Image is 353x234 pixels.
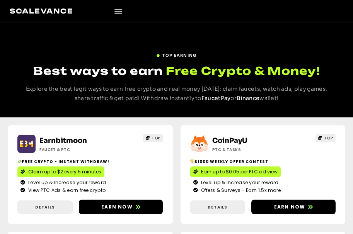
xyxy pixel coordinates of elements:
[10,7,73,15] a: Scalevance
[28,168,101,175] span: Claim up to $2 every 5 minutes
[26,187,106,194] span: View PTC Ads & earn free crypto
[199,187,281,194] span: Offers & Surveys - Earn 1.5x more
[112,5,124,17] div: Menu Toggle
[18,159,22,163] img: 💸
[201,168,278,175] span: Earn up to $0.05 per PTC ad view
[190,159,194,163] img: 🏆
[212,136,247,145] a: CoinPayU
[17,159,163,164] h2: Free crypto - Instant withdraw!
[324,135,333,141] span: TOP
[274,203,305,210] span: Earn now
[152,135,160,141] span: TOP
[156,49,196,58] a: TOP EARNING
[237,95,259,102] a: Binance
[212,147,288,153] h2: ptc & Tasks
[208,204,227,210] span: Details
[190,166,281,177] a: Earn up to $0.05 per PTC ad view
[143,134,163,142] a: TOP
[79,200,163,214] a: Earn now
[201,95,231,102] a: FaucetPay
[162,53,196,58] span: TOP EARNING
[166,63,320,78] span: Free Crypto & Money!
[17,200,73,214] a: Details
[251,200,336,214] a: Earn now
[39,136,87,145] a: Earnbitmoon
[199,179,279,186] span: Level up & Increase your reward
[101,203,133,210] span: Earn now
[17,166,104,177] a: Claim up to $2 every 5 minutes
[190,159,336,164] h2: $1000 Weekly Offer contest
[315,134,336,142] a: TOP
[190,200,246,214] a: Details
[39,147,116,153] h2: Faucet & PTC
[19,85,334,103] p: Explore the best legit ways to earn free crypto and real money [DATE]: claim faucets, watch ads, ...
[33,64,163,78] span: Best ways to earn
[26,179,106,186] span: Level up & Increase your reward
[35,204,55,210] span: Details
